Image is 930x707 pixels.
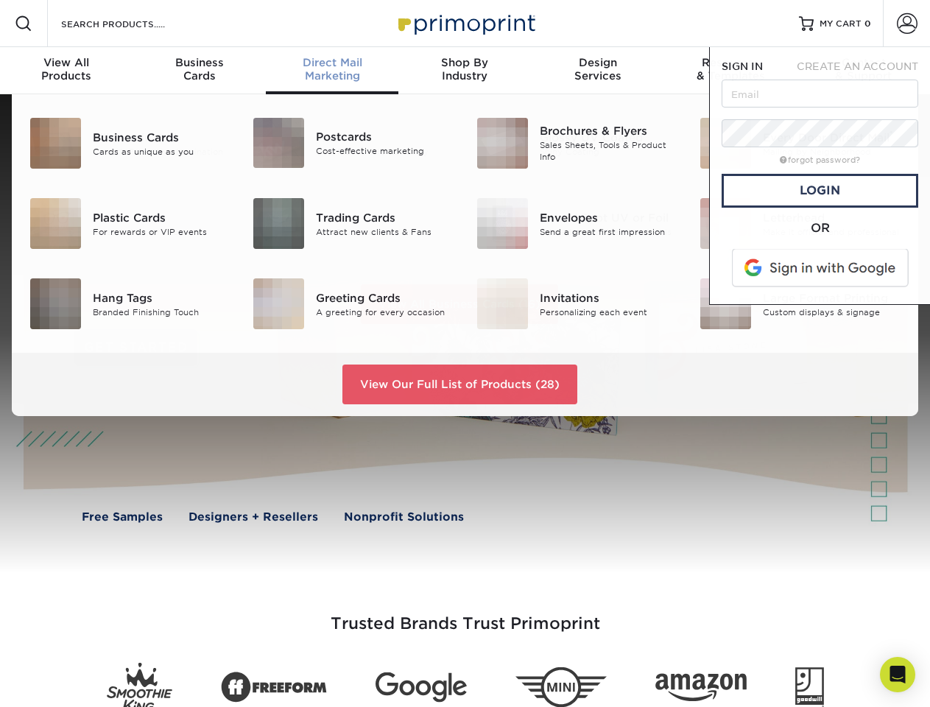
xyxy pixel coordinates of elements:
[133,56,265,69] span: Business
[93,129,230,145] div: Silk Laminated
[266,56,398,82] div: Marketing
[316,225,454,238] div: Soft Touch Lamination
[722,219,918,237] div: OR
[29,192,230,255] a: Plastic Business Cards Plastic Clear, White, or Frosted
[376,672,467,703] img: Google
[133,47,265,94] a: BusinessCards
[266,47,398,94] a: Direct MailMarketing
[253,198,304,249] img: Velvet Business Cards
[700,192,901,255] a: Inline Foil Business Cards Inline Foil Unlimited Foil Colors
[133,56,265,82] div: Cards
[795,667,824,707] img: Goodwill
[398,56,531,82] div: Industry
[722,60,763,72] span: SIGN IN
[266,56,398,69] span: Direct Mail
[700,198,751,249] img: Inline Foil Business Cards
[30,118,81,169] img: Silk Laminated Business Cards
[797,60,918,72] span: CREATE AN ACCOUNT
[93,225,230,238] div: Clear, White, or Frosted
[253,118,304,169] img: Matte Business Cards
[398,56,531,69] span: Shop By
[540,145,677,158] div: Shiny Coating
[93,145,230,158] div: Smooth Protective Lamination
[316,129,454,145] div: Matte
[655,674,747,702] img: Amazon
[532,56,664,69] span: Design
[392,7,539,39] img: Primoprint
[540,129,677,145] div: Glossy UV Coated
[664,47,797,94] a: Resources& Templates
[253,112,454,175] a: Matte Business Cards Matte Dull, Flat Finish, Not Shiny
[722,174,918,208] a: Login
[35,579,896,651] h3: Trusted Brands Trust Primoprint
[700,112,901,175] a: Painted Edge Business Cards Painted Edge Our Thickest (32PT) Stock
[532,47,664,94] a: DesignServices
[664,56,797,82] div: & Templates
[722,80,918,108] input: Email
[476,112,677,175] a: Glossy UV Coated Business Cards Glossy UV Coated Shiny Coating
[540,209,677,225] div: Raised Spot UV or Foil
[316,209,454,225] div: Velvet
[342,365,577,404] a: View Our Full List of Products (28)
[253,192,454,255] a: Velvet Business Cards Velvet Soft Touch Lamination
[477,118,528,169] img: Glossy UV Coated Business Cards
[398,47,531,94] a: Shop ByIndustry
[820,18,862,30] span: MY CART
[316,145,454,158] div: Dull, Flat Finish, Not Shiny
[540,225,677,238] div: Printed on our Premium Cards
[93,209,230,225] div: Plastic
[60,15,203,32] input: SEARCH PRODUCTS.....
[700,118,751,169] img: Painted Edge Business Cards
[880,657,915,692] div: Open Intercom Messenger
[780,155,860,165] a: forgot password?
[30,198,81,249] img: Plastic Business Cards
[476,192,677,255] a: Raised Spot UV or Foil Business Cards Raised Spot UV or Foil Printed on our Premium Cards
[532,56,664,82] div: Services
[864,18,871,29] span: 0
[29,112,230,175] a: Silk Laminated Business Cards Silk Laminated Smooth Protective Lamination
[664,56,797,69] span: Resources
[477,198,528,249] img: Raised Spot UV or Foil Business Cards
[361,284,558,324] a: View All Business Cards (16)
